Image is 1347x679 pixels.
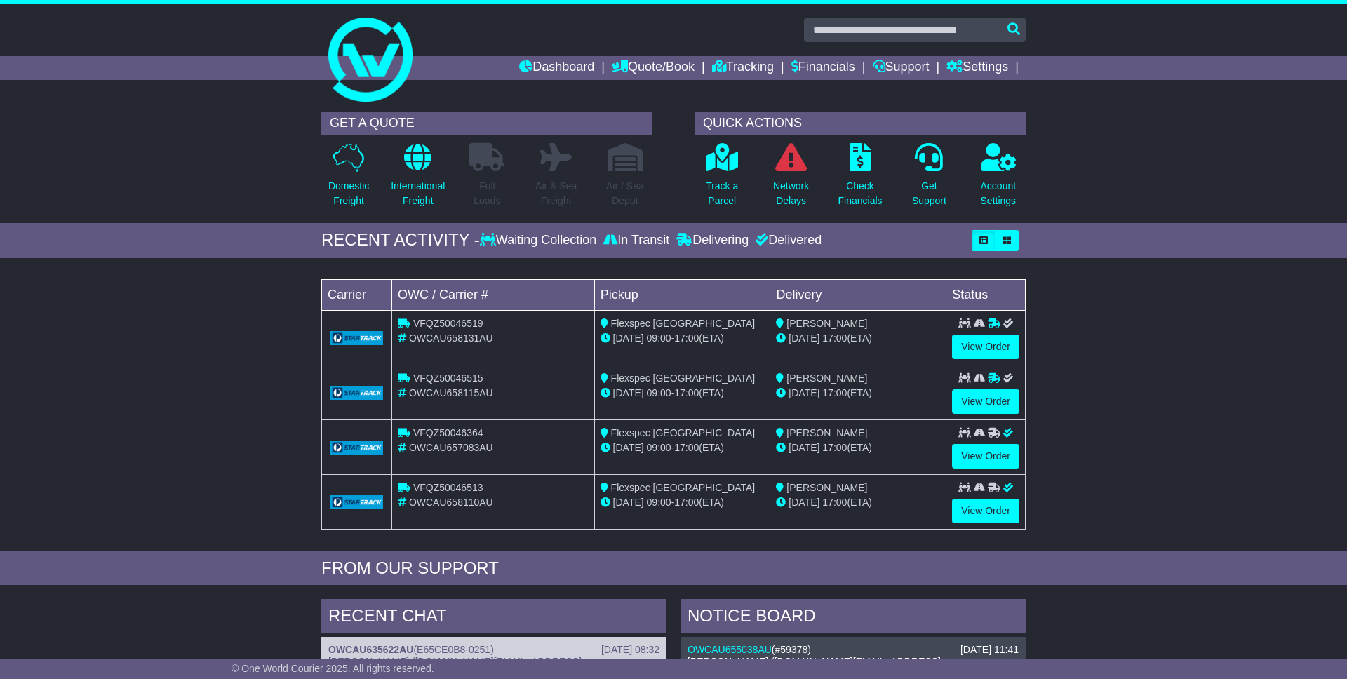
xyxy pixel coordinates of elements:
img: GetCarrierServiceLogo [330,386,383,400]
span: 17:00 [822,332,847,344]
td: OWC / Carrier # [392,279,595,310]
div: (ETA) [776,441,940,455]
a: AccountSettings [980,142,1017,216]
p: Domestic Freight [328,179,369,208]
p: Air / Sea Depot [606,179,644,208]
p: Account Settings [981,179,1017,208]
span: 17:00 [822,497,847,508]
img: GetCarrierServiceLogo [330,495,383,509]
div: ( ) [688,644,1019,656]
span: [DATE] [613,332,644,344]
p: Get Support [912,179,946,208]
span: OWCAU658115AU [409,387,493,398]
a: View Order [952,444,1019,469]
div: Waiting Collection [480,233,600,248]
span: 17:00 [674,442,699,453]
p: Track a Parcel [706,179,738,208]
span: [PERSON_NAME] [786,318,867,329]
a: View Order [952,335,1019,359]
div: NOTICE BOARD [681,599,1026,637]
div: (ETA) [776,495,940,510]
span: Flexspec [GEOGRAPHIC_DATA] [611,372,756,384]
div: (ETA) [776,386,940,401]
a: Support [873,56,930,80]
span: [DATE] [789,332,819,344]
span: [PERSON_NAME] [786,372,867,384]
div: - (ETA) [601,331,765,346]
div: QUICK ACTIONS [695,112,1026,135]
span: 09:00 [647,442,671,453]
div: - (ETA) [601,386,765,401]
span: [DATE] [789,497,819,508]
div: Delivered [752,233,822,248]
a: OWCAU635622AU [328,644,413,655]
span: VFQZ50046515 [413,372,483,384]
div: (ETA) [776,331,940,346]
a: Quote/Book [612,56,695,80]
span: [DATE] [613,387,644,398]
a: DomesticFreight [328,142,370,216]
span: 17:00 [674,332,699,344]
a: NetworkDelays [772,142,810,216]
span: [PERSON_NAME] ([DOMAIN_NAME][EMAIL_ADDRESS][DOMAIN_NAME]) [688,656,941,679]
div: - (ETA) [601,441,765,455]
a: OWCAU655038AU [688,644,772,655]
span: OWCAU657083AU [409,442,493,453]
a: Track aParcel [705,142,739,216]
a: Tracking [712,56,774,80]
p: Full Loads [469,179,504,208]
p: Air & Sea Freight [535,179,577,208]
td: Pickup [594,279,770,310]
a: Settings [946,56,1008,80]
p: Network Delays [773,179,809,208]
span: [PERSON_NAME] ([DOMAIN_NAME][EMAIL_ADDRESS][DOMAIN_NAME]) [328,656,582,679]
img: GetCarrierServiceLogo [330,331,383,345]
div: [DATE] 11:41 [960,644,1019,656]
div: RECENT CHAT [321,599,666,637]
p: International Freight [391,179,445,208]
a: CheckFinancials [838,142,883,216]
span: Flexspec [GEOGRAPHIC_DATA] [611,482,756,493]
div: [DATE] 08:32 [601,644,659,656]
span: OWCAU658110AU [409,497,493,508]
div: RECENT ACTIVITY - [321,230,480,250]
div: GET A QUOTE [321,112,652,135]
a: View Order [952,389,1019,414]
a: Dashboard [519,56,594,80]
span: Flexspec [GEOGRAPHIC_DATA] [611,318,756,329]
span: VFQZ50046519 [413,318,483,329]
span: VFQZ50046364 [413,427,483,438]
span: [DATE] [789,387,819,398]
span: [DATE] [613,497,644,508]
span: 17:00 [822,442,847,453]
span: [DATE] [789,442,819,453]
span: [DATE] [613,442,644,453]
span: 17:00 [822,387,847,398]
td: Status [946,279,1026,310]
a: InternationalFreight [390,142,445,216]
span: E65CE0B8-0251 [417,644,490,655]
div: Delivering [673,233,752,248]
td: Delivery [770,279,946,310]
span: 17:00 [674,497,699,508]
p: Check Financials [838,179,883,208]
span: #59378 [775,644,808,655]
span: 17:00 [674,387,699,398]
span: 09:00 [647,387,671,398]
span: Flexspec [GEOGRAPHIC_DATA] [611,427,756,438]
span: OWCAU658131AU [409,332,493,344]
div: In Transit [600,233,673,248]
div: FROM OUR SUPPORT [321,558,1026,579]
a: Financials [791,56,855,80]
div: - (ETA) [601,495,765,510]
div: ( ) [328,644,659,656]
span: 09:00 [647,497,671,508]
span: 09:00 [647,332,671,344]
a: View Order [952,499,1019,523]
a: GetSupport [911,142,947,216]
span: [PERSON_NAME] [786,482,867,493]
span: © One World Courier 2025. All rights reserved. [232,663,434,674]
td: Carrier [322,279,392,310]
img: GetCarrierServiceLogo [330,441,383,455]
span: VFQZ50046513 [413,482,483,493]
